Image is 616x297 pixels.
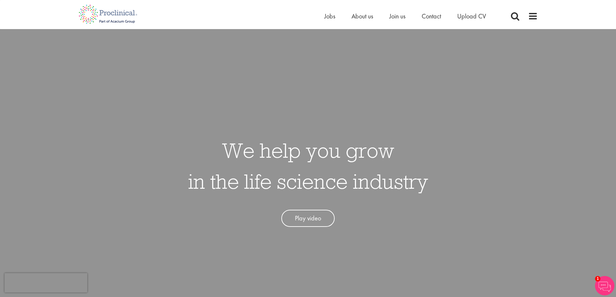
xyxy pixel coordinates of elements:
a: Contact [422,12,441,20]
a: Join us [389,12,405,20]
a: Jobs [324,12,335,20]
a: Upload CV [457,12,486,20]
span: 1 [595,276,600,281]
a: About us [351,12,373,20]
a: Play video [281,210,335,227]
h1: We help you grow in the life science industry [188,135,428,197]
img: Chatbot [595,276,614,295]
